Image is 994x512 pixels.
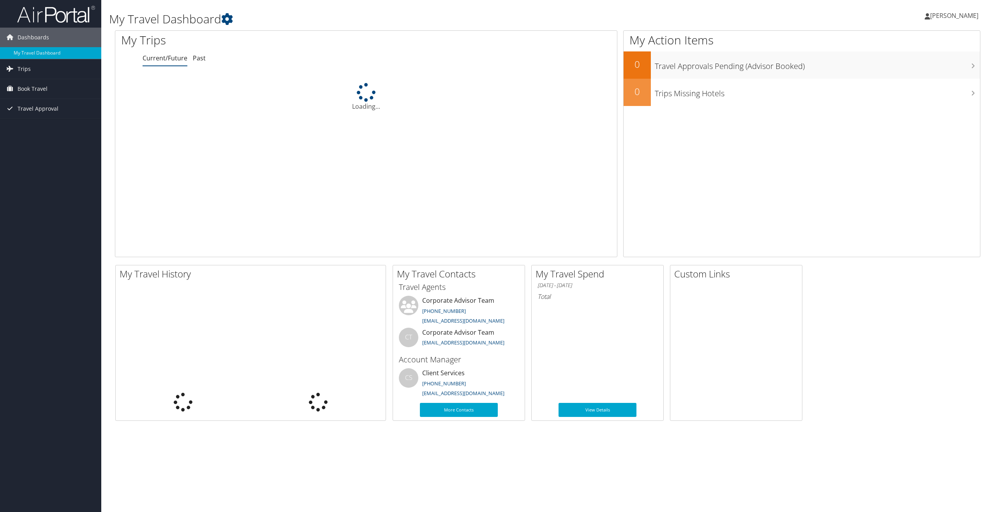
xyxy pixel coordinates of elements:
[624,32,980,48] h1: My Action Items
[399,282,519,293] h3: Travel Agents
[624,79,980,106] a: 0Trips Missing Hotels
[399,328,418,347] div: CT
[395,296,523,328] li: Corporate Advisor Team
[17,5,95,23] img: airportal-logo.png
[624,58,651,71] h2: 0
[18,59,31,79] span: Trips
[624,85,651,98] h2: 0
[18,99,58,118] span: Travel Approval
[395,368,523,400] li: Client Services
[395,328,523,353] li: Corporate Advisor Team
[536,267,663,281] h2: My Travel Spend
[422,390,504,397] a: [EMAIL_ADDRESS][DOMAIN_NAME]
[655,57,980,72] h3: Travel Approvals Pending (Advisor Booked)
[121,32,402,48] h1: My Trips
[422,307,466,314] a: [PHONE_NUMBER]
[422,317,504,324] a: [EMAIL_ADDRESS][DOMAIN_NAME]
[624,51,980,79] a: 0Travel Approvals Pending (Advisor Booked)
[18,28,49,47] span: Dashboards
[930,11,978,20] span: [PERSON_NAME]
[399,368,418,388] div: CS
[143,54,187,62] a: Current/Future
[925,4,986,27] a: [PERSON_NAME]
[420,403,498,417] a: More Contacts
[655,84,980,99] h3: Trips Missing Hotels
[193,54,206,62] a: Past
[109,11,694,27] h1: My Travel Dashboard
[559,403,636,417] a: View Details
[397,267,525,281] h2: My Travel Contacts
[538,292,657,301] h6: Total
[120,267,386,281] h2: My Travel History
[399,354,519,365] h3: Account Manager
[18,79,48,99] span: Book Travel
[115,83,617,111] div: Loading...
[674,267,802,281] h2: Custom Links
[422,380,466,387] a: [PHONE_NUMBER]
[538,282,657,289] h6: [DATE] - [DATE]
[422,339,504,346] a: [EMAIL_ADDRESS][DOMAIN_NAME]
